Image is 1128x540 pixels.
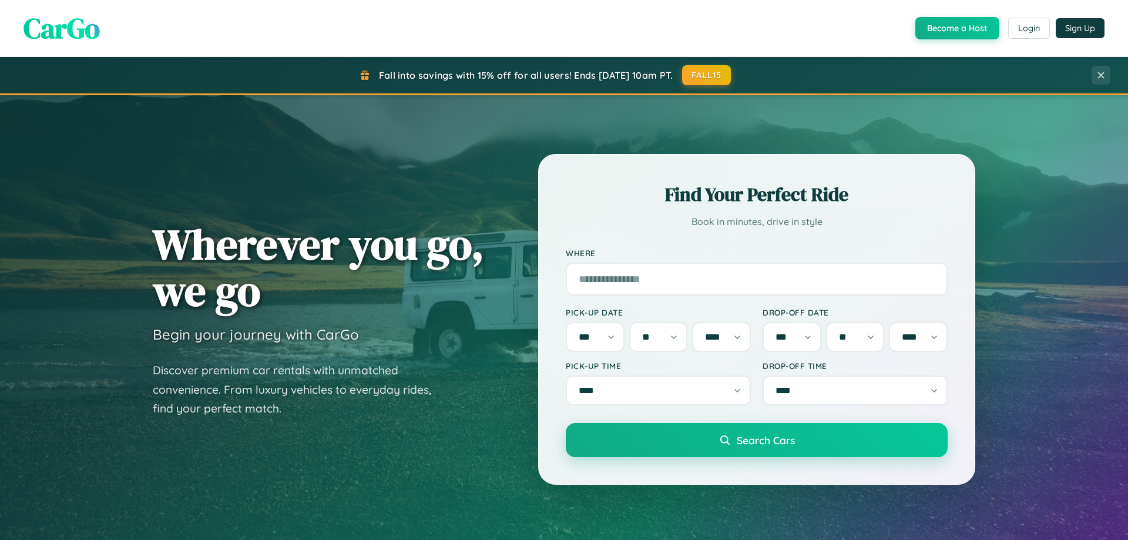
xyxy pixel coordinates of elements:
button: Login [1008,18,1050,39]
button: Sign Up [1056,18,1104,38]
label: Where [566,248,948,258]
span: Fall into savings with 15% off for all users! Ends [DATE] 10am PT. [379,69,673,81]
span: CarGo [23,9,100,48]
label: Pick-up Time [566,361,751,371]
label: Drop-off Date [763,307,948,317]
span: Search Cars [737,434,795,447]
label: Pick-up Date [566,307,751,317]
h3: Begin your journey with CarGo [153,326,359,343]
label: Drop-off Time [763,361,948,371]
button: Become a Host [915,17,999,39]
p: Book in minutes, drive in style [566,213,948,230]
p: Discover premium car rentals with unmatched convenience. From luxury vehicles to everyday rides, ... [153,361,446,418]
h2: Find Your Perfect Ride [566,182,948,207]
h1: Wherever you go, we go [153,221,484,314]
button: Search Cars [566,423,948,457]
button: FALL15 [682,65,731,85]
